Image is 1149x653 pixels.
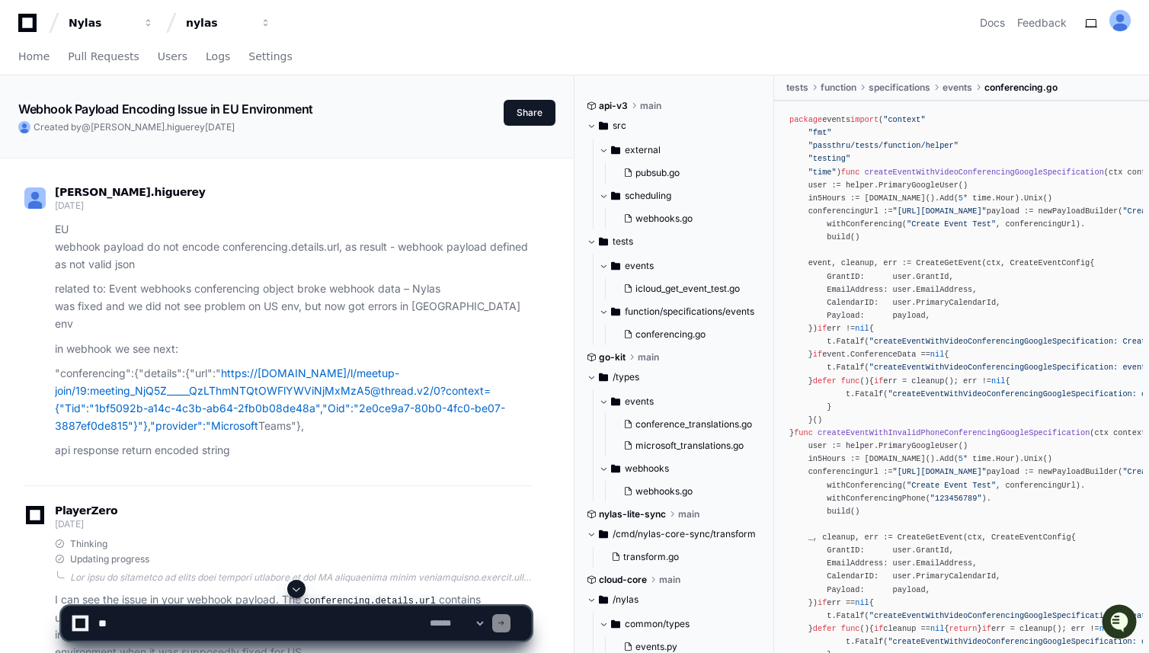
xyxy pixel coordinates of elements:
[91,121,205,133] span: [PERSON_NAME].higuerey
[55,506,117,515] span: PlayerZero
[611,257,620,275] svg: Directory
[18,101,313,117] app-text-character-animate: Webhook Payload Encoding Issue in EU Environment
[980,15,1005,30] a: Docs
[786,82,808,94] span: tests
[617,324,754,345] button: conferencing.go
[640,100,661,112] span: main
[617,435,754,456] button: microsoft_translations.go
[82,121,91,133] span: @
[605,546,754,568] button: transform.go
[623,551,679,563] span: transform.go
[55,200,83,211] span: [DATE]
[206,40,230,75] a: Logs
[808,128,832,137] span: "fmt"
[1100,603,1141,644] iframe: Open customer support
[599,232,608,251] svg: Directory
[587,114,763,138] button: src
[62,9,160,37] button: Nylas
[158,52,187,61] span: Users
[635,485,693,498] span: webhooks.go
[617,481,754,502] button: webhooks.go
[613,371,639,383] span: /types
[611,392,620,411] svg: Directory
[152,160,184,171] span: Pylon
[635,418,752,431] span: conference_translations.go
[68,40,139,75] a: Pull Requests
[617,208,754,229] button: webhooks.go
[841,376,860,386] span: func
[599,351,626,363] span: go-kit
[70,571,531,584] div: Lor ipsu do sitametco ad elits doei tempori utlabore et dol MA aliquaenima minim veniamquisno.exe...
[18,52,50,61] span: Home
[625,260,654,272] span: events
[599,508,666,520] span: nylas-lite-sync
[808,154,850,163] span: "testing"
[821,82,856,94] span: function
[893,467,987,476] span: "[URL][DOMAIN_NAME]"
[599,299,763,324] button: function/specifications/events
[15,61,277,85] div: Welcome
[55,367,505,431] a: https://[DOMAIN_NAME]/l/meetup-join/19:meeting_NjQ5Z_____QzLThmNTQtOWFlYWViNjMxMzA5@thread.v2/0?c...
[69,15,134,30] div: Nylas
[859,376,869,386] span: ()
[635,440,744,452] span: microsoft_translations.go
[599,184,763,208] button: scheduling
[55,221,531,273] p: EU webhook payload do not encode conferencing.details.url, as result - webhook payload defined as...
[599,117,608,135] svg: Directory
[611,141,620,159] svg: Directory
[599,389,763,414] button: events
[18,40,50,75] a: Home
[789,115,822,124] span: package
[599,525,608,543] svg: Directory
[611,302,620,321] svg: Directory
[70,538,107,550] span: Thinking
[635,167,680,179] span: pubsub.go
[813,350,822,359] span: if
[599,456,763,481] button: webhooks
[587,229,763,254] button: tests
[15,15,46,46] img: PlayerZero
[625,463,669,475] span: webhooks
[611,459,620,478] svg: Directory
[874,376,883,386] span: if
[883,115,925,124] span: "context"
[587,522,763,546] button: /cmd/nylas-core-sync/transform
[613,528,756,540] span: /cmd/nylas-core-sync/transform
[659,574,680,586] span: main
[34,121,235,133] span: Created by
[599,254,763,278] button: events
[943,82,972,94] span: events
[818,324,827,333] span: if
[991,376,1005,386] span: nil
[959,454,963,463] span: 5
[599,138,763,162] button: external
[625,395,654,408] span: events
[617,278,754,299] button: icloud_get_event_test.go
[55,365,531,434] p: "conferencing":{"details":{"url":" Teams"},
[613,235,633,248] span: tests
[893,206,987,216] span: "[URL][DOMAIN_NAME]"
[55,442,531,459] p: api response return encoded string
[206,52,230,61] span: Logs
[625,190,671,202] span: scheduling
[180,9,277,37] button: nylas
[587,365,763,389] button: /types
[794,428,813,437] span: func
[865,168,1104,177] span: createEventWithVideoConferencingGoogleSpecification
[55,280,531,332] p: related to: Event webhooks conferencing object broke webhook data – Nylas was fixed and we did no...
[186,15,251,30] div: nylas
[678,508,699,520] span: main
[635,213,693,225] span: webhooks.go
[959,194,963,203] span: 5
[15,114,43,141] img: 1756235613930-3d25f9e4-fa56-45dd-b3ad-e072dfbd1548
[205,121,235,133] span: [DATE]
[24,187,46,209] img: ALV-UjVIVO1xujVLAuPApzUHhlN9_vKf9uegmELgxzPxAbKOtnGOfPwn3iBCG1-5A44YWgjQJBvBkNNH2W5_ERJBpY8ZVwxlF...
[869,82,930,94] span: specifications
[599,100,628,112] span: api-v3
[55,186,206,198] span: [PERSON_NAME].higuerey
[930,494,982,503] span: "123456789"
[107,159,184,171] a: Powered byPylon
[18,121,30,133] img: ALV-UjVIVO1xujVLAuPApzUHhlN9_vKf9uegmELgxzPxAbKOtnGOfPwn3iBCG1-5A44YWgjQJBvBkNNH2W5_ERJBpY8ZVwxlF...
[625,306,754,318] span: function/specifications/events
[813,376,837,386] span: defer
